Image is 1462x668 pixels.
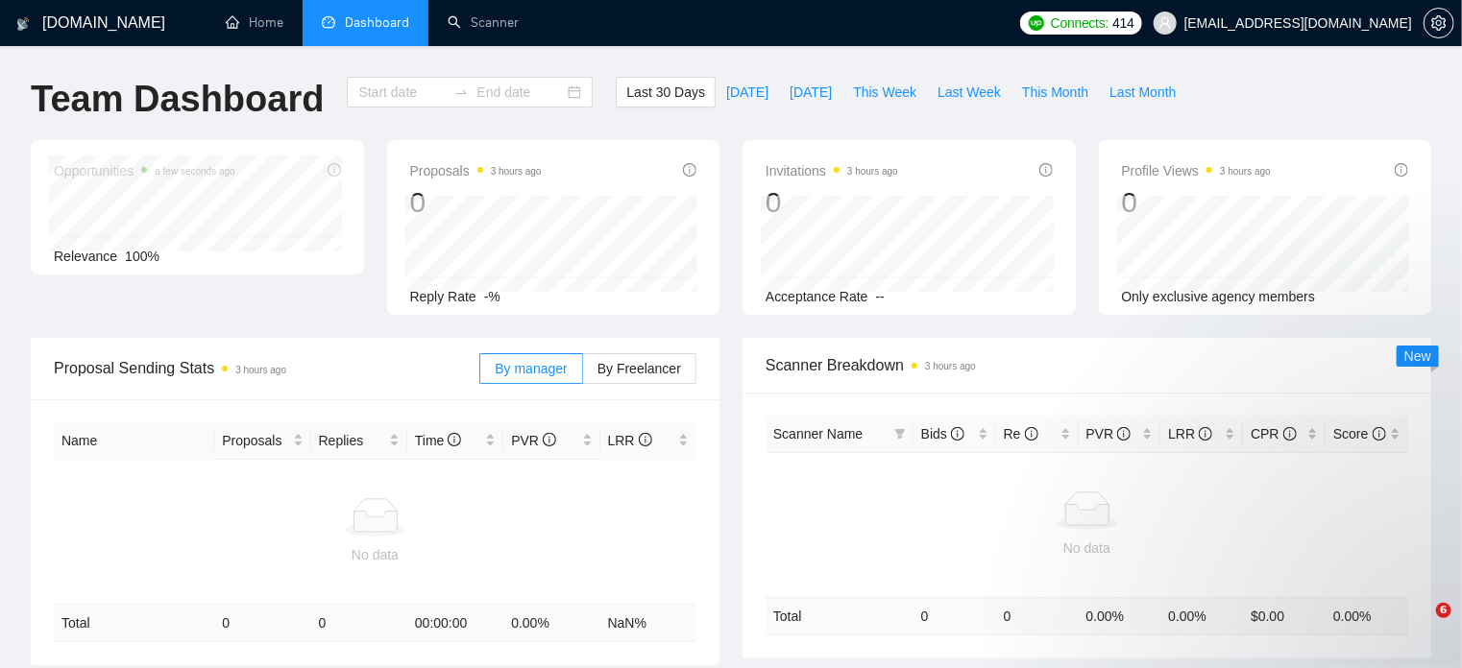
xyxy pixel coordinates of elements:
span: -- [876,289,885,304]
span: Acceptance Rate [766,289,868,304]
span: 100% [125,249,159,264]
span: Proposals [222,430,288,451]
div: No data [773,537,1401,559]
div: No data [61,544,689,565]
button: This Week [842,77,927,107]
span: Replies [319,430,385,451]
span: info-circle [951,427,964,441]
span: setting [1425,15,1453,31]
td: 0.00 % [503,605,599,642]
span: LRR [608,433,652,448]
img: logo [16,9,30,39]
td: 0 [311,605,407,642]
button: This Month [1011,77,1099,107]
span: By Freelancer [597,361,681,376]
span: info-circle [683,163,696,177]
span: Re [1004,426,1038,441]
span: info-circle [448,433,461,446]
span: Reply Rate [410,289,476,304]
a: setting [1424,15,1454,31]
span: [DATE] [790,82,832,103]
span: Last Month [1109,82,1176,103]
div: 0 [1122,184,1272,221]
span: New [1404,348,1431,364]
a: searchScanner [448,14,519,31]
span: Proposal Sending Stats [54,356,479,380]
span: Last 30 Days [626,82,705,103]
span: [DATE] [726,82,768,103]
img: upwork-logo.png [1029,15,1044,31]
span: info-circle [1025,427,1038,441]
span: filter [890,419,910,448]
div: 0 [766,184,898,221]
span: Only exclusive agency members [1122,289,1316,304]
button: Last 30 Days [616,77,716,107]
th: Replies [311,422,407,460]
span: info-circle [639,433,652,446]
span: This Week [853,82,916,103]
span: 414 [1112,12,1133,34]
td: 0 [214,605,310,642]
iframe: Intercom notifications повідомлення [1078,482,1462,616]
span: Last Week [938,82,1001,103]
span: Time [415,433,461,448]
span: PVR [1086,426,1132,441]
span: Score [1333,426,1385,441]
time: 3 hours ago [235,365,286,375]
time: 3 hours ago [847,166,898,177]
span: By manager [495,361,567,376]
span: Connects: [1051,12,1109,34]
button: [DATE] [716,77,779,107]
td: 0 [996,597,1079,634]
span: PVR [511,433,556,448]
span: to [453,84,469,100]
span: Bids [921,426,964,441]
span: info-circle [1117,427,1131,441]
td: 0 [914,597,996,634]
time: 3 hours ago [925,361,976,371]
span: info-circle [1395,163,1408,177]
span: info-circle [1283,427,1297,441]
h1: Team Dashboard [31,77,324,122]
input: End date [476,82,564,103]
span: user [1158,16,1172,30]
span: Scanner Name [773,426,863,441]
span: Relevance [54,249,117,264]
span: Dashboard [345,14,409,31]
span: info-circle [543,433,556,446]
button: Last Month [1099,77,1186,107]
button: Last Week [927,77,1011,107]
span: -% [484,289,500,304]
span: Scanner Breakdown [766,353,1408,377]
span: info-circle [1199,427,1212,441]
span: This Month [1022,82,1088,103]
time: 3 hours ago [491,166,542,177]
span: LRR [1168,426,1212,441]
span: filter [894,428,906,440]
button: [DATE] [779,77,842,107]
td: Total [766,597,914,634]
th: Proposals [214,422,310,460]
input: Start date [358,82,446,103]
time: 3 hours ago [1220,166,1271,177]
span: CPR [1251,426,1296,441]
span: info-circle [1039,163,1053,177]
a: homeHome [226,14,283,31]
span: Proposals [410,159,542,182]
div: 0 [410,184,542,221]
span: dashboard [322,15,335,29]
span: 6 [1436,603,1451,618]
button: setting [1424,8,1454,38]
td: 00:00:00 [407,605,503,642]
span: swap-right [453,84,469,100]
iframe: Intercom live chat [1397,603,1443,649]
span: Profile Views [1122,159,1272,182]
span: Invitations [766,159,898,182]
span: info-circle [1373,427,1386,441]
td: Total [54,605,214,642]
td: NaN % [600,605,696,642]
th: Name [54,422,214,460]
